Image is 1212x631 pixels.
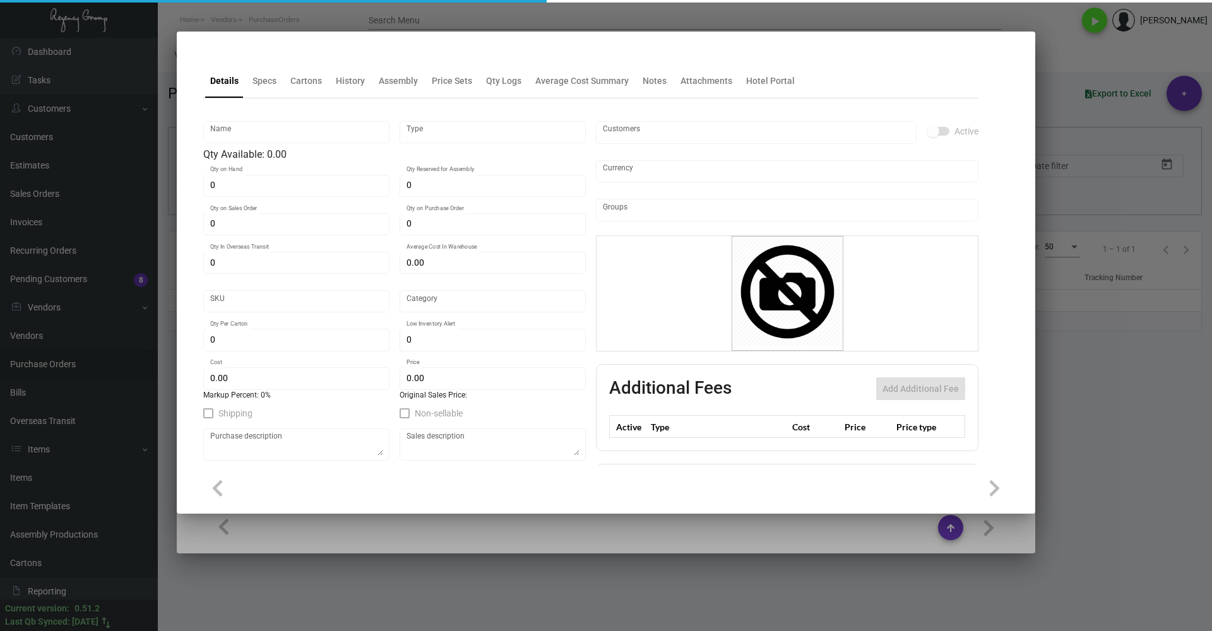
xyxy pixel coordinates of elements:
[74,602,100,615] div: 0.51.2
[680,74,732,88] div: Attachments
[432,74,472,88] div: Price Sets
[535,74,629,88] div: Average Cost Summary
[954,124,978,139] span: Active
[415,406,463,421] span: Non-sellable
[336,74,365,88] div: History
[893,416,950,438] th: Price type
[203,147,586,162] div: Qty Available: 0.00
[643,74,667,88] div: Notes
[5,615,98,628] div: Last Qb Synced: [DATE]
[5,602,69,615] div: Current version:
[290,74,322,88] div: Cartons
[210,74,239,88] div: Details
[746,74,795,88] div: Hotel Portal
[252,74,276,88] div: Specs
[882,384,959,394] span: Add Additional Fee
[218,406,252,421] span: Shipping
[603,205,972,215] input: Add new..
[648,416,789,438] th: Type
[609,377,732,400] h2: Additional Fees
[379,74,418,88] div: Assembly
[789,416,841,438] th: Cost
[603,127,910,138] input: Add new..
[486,74,521,88] div: Qty Logs
[841,416,893,438] th: Price
[610,416,648,438] th: Active
[876,377,965,400] button: Add Additional Fee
